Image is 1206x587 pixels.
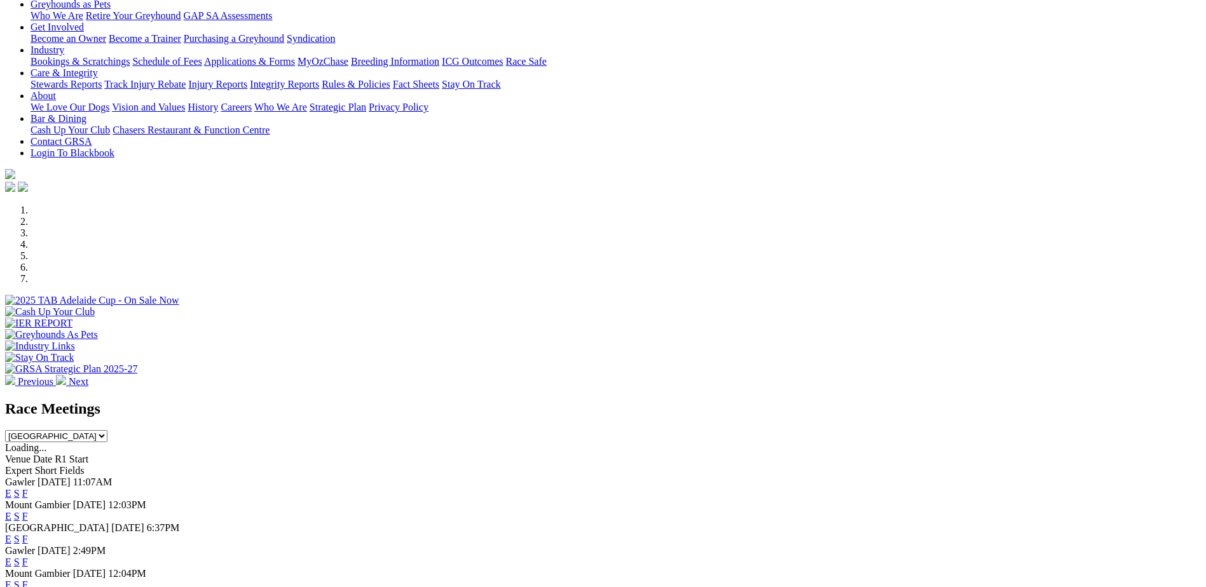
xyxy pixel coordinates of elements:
[31,44,64,55] a: Industry
[5,169,15,179] img: logo-grsa-white.png
[5,295,179,306] img: 2025 TAB Adelaide Cup - On Sale Now
[35,465,57,476] span: Short
[254,102,307,112] a: Who We Are
[55,454,88,464] span: R1 Start
[31,102,1201,113] div: About
[14,534,20,544] a: S
[31,79,102,90] a: Stewards Reports
[31,102,109,112] a: We Love Our Dogs
[22,557,28,567] a: F
[5,465,32,476] span: Expert
[5,352,74,363] img: Stay On Track
[112,102,185,112] a: Vision and Values
[31,67,98,78] a: Care & Integrity
[369,102,428,112] a: Privacy Policy
[108,568,146,579] span: 12:04PM
[351,56,439,67] a: Breeding Information
[5,341,75,352] img: Industry Links
[442,79,500,90] a: Stay On Track
[204,56,295,67] a: Applications & Forms
[5,476,35,487] span: Gawler
[31,22,84,32] a: Get Involved
[5,499,71,510] span: Mount Gambier
[31,113,86,124] a: Bar & Dining
[31,33,1201,44] div: Get Involved
[31,79,1201,90] div: Care & Integrity
[73,545,106,556] span: 2:49PM
[188,79,247,90] a: Injury Reports
[31,33,106,44] a: Become an Owner
[56,376,88,387] a: Next
[38,545,71,556] span: [DATE]
[5,534,11,544] a: E
[5,363,137,375] img: GRSA Strategic Plan 2025-27
[56,375,66,385] img: chevron-right-pager-white.svg
[5,442,46,453] span: Loading...
[22,488,28,499] a: F
[22,511,28,522] a: F
[132,56,202,67] a: Schedule of Fees
[18,182,28,192] img: twitter.svg
[59,465,84,476] span: Fields
[5,329,98,341] img: Greyhounds As Pets
[109,33,181,44] a: Become a Trainer
[31,90,56,101] a: About
[31,125,110,135] a: Cash Up Your Club
[5,488,11,499] a: E
[5,511,11,522] a: E
[31,125,1201,136] div: Bar & Dining
[111,522,144,533] span: [DATE]
[5,557,11,567] a: E
[250,79,319,90] a: Integrity Reports
[38,476,71,487] span: [DATE]
[31,10,1201,22] div: Greyhounds as Pets
[33,454,52,464] span: Date
[184,33,284,44] a: Purchasing a Greyhound
[14,557,20,567] a: S
[147,522,180,533] span: 6:37PM
[73,476,113,487] span: 11:07AM
[73,568,106,579] span: [DATE]
[287,33,335,44] a: Syndication
[188,102,218,112] a: History
[322,79,390,90] a: Rules & Policies
[298,56,348,67] a: MyOzChase
[442,56,503,67] a: ICG Outcomes
[5,400,1201,417] h2: Race Meetings
[5,568,71,579] span: Mount Gambier
[108,499,146,510] span: 12:03PM
[104,79,186,90] a: Track Injury Rebate
[113,125,270,135] a: Chasers Restaurant & Function Centre
[5,376,56,387] a: Previous
[5,522,109,533] span: [GEOGRAPHIC_DATA]
[31,56,1201,67] div: Industry
[5,545,35,556] span: Gawler
[393,79,439,90] a: Fact Sheets
[221,102,252,112] a: Careers
[73,499,106,510] span: [DATE]
[14,488,20,499] a: S
[31,10,83,21] a: Who We Are
[5,375,15,385] img: chevron-left-pager-white.svg
[505,56,546,67] a: Race Safe
[18,376,53,387] span: Previous
[69,376,88,387] span: Next
[184,10,273,21] a: GAP SA Assessments
[31,136,92,147] a: Contact GRSA
[5,306,95,318] img: Cash Up Your Club
[14,511,20,522] a: S
[31,147,114,158] a: Login To Blackbook
[5,454,31,464] span: Venue
[5,182,15,192] img: facebook.svg
[5,318,72,329] img: IER REPORT
[86,10,181,21] a: Retire Your Greyhound
[31,56,130,67] a: Bookings & Scratchings
[22,534,28,544] a: F
[310,102,366,112] a: Strategic Plan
